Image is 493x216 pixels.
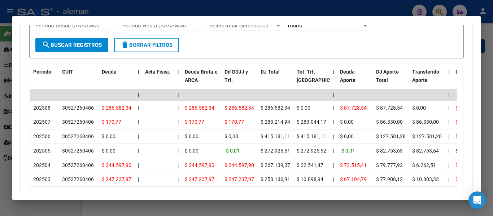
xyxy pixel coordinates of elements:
datatable-header-cell: Deuda [99,64,135,96]
span: | [138,133,139,139]
span: | [333,133,334,139]
span: $ 247.237,97 [224,176,254,182]
span: | [138,162,139,168]
span: $ 283.214,94 [261,119,290,125]
span: $ 254.548,35 [261,191,290,197]
span: $ 127.581,28 [412,133,442,139]
span: | [333,162,334,168]
span: | [448,162,449,168]
span: $ 77.908,12 [376,176,403,182]
button: Borrar Filtros [114,38,179,52]
span: | [448,69,450,75]
span: $ 247.237,97 [102,176,131,182]
span: -$ 0,01 [224,148,240,154]
span: $ 176.603,30 [455,191,485,197]
span: | [138,176,139,182]
span: $ 22.541,47 [297,162,323,168]
span: | [178,133,179,139]
span: $ 6.262,51 [412,162,436,168]
span: $ 79.777,92 [376,162,403,168]
span: | [333,148,334,154]
span: Dif DDJJ y Trf. [224,69,248,83]
div: 30527260406 [62,104,94,112]
span: Deuda [102,69,117,75]
span: | [333,191,334,197]
span: $ 8.606,05 [412,191,436,197]
span: $ 82.753,63 [376,148,403,154]
datatable-header-cell: Deuda Aporte [337,64,373,96]
div: 30527260406 [62,161,94,169]
span: | [333,92,334,98]
span: $ 86.330,00 [412,119,439,125]
span: $ 0,00 [340,119,354,125]
span: Acta Fisca. [145,69,170,75]
div: 30527260406 [62,190,94,198]
span: | [178,148,179,154]
div: Open Intercom Messenger [468,191,486,209]
span: | [178,119,179,125]
div: 30527260406 [62,118,94,126]
span: $ 286.582,34 [185,105,214,111]
span: Buscar Registros [42,42,102,48]
span: $ 10.803,33 [412,176,439,182]
datatable-header-cell: | [445,64,453,96]
span: $ 170,77 [185,119,204,125]
span: | [178,191,179,197]
span: $ 10.898,94 [297,176,323,182]
span: $ 244.220,83 [224,191,254,197]
span: | [138,92,139,98]
span: $ 0,00 [185,133,198,139]
datatable-header-cell: Acta Fisca. [142,64,175,96]
mat-icon: delete [121,40,129,49]
span: Período [33,69,51,75]
span: 202507 [33,119,51,125]
span: | [178,176,179,182]
span: $ 267.139,37 [261,162,290,168]
span: Transferido Aporte [412,69,439,83]
datatable-header-cell: DJ Total [258,64,294,96]
span: 202505 [33,148,51,154]
span: $ 286.582,34 [261,105,290,111]
span: $ 247.237,97 [185,176,214,182]
span: $ 170,77 [224,119,244,125]
span: $ 73.515,41 [340,162,367,168]
span: | [178,69,179,75]
datatable-header-cell: Dif DDJJ y Trf. [222,64,258,96]
span: $ 272.925,52 [297,148,326,154]
span: $ 171.082,49 [455,162,485,168]
span: 202503 [33,176,51,182]
span: $ 244.220,83 [185,191,214,197]
datatable-header-cell: | [135,64,142,96]
span: DJ Total [261,69,280,75]
span: $ 170,77 [455,119,475,125]
span: | [448,92,450,98]
span: $ 76.223,58 [376,191,403,197]
span: $ 170,77 [102,119,121,125]
span: Deuda Contr. [455,69,485,75]
span: $ 180.133,18 [455,176,485,182]
span: | [138,191,139,197]
span: $ 82.753,64 [412,148,439,154]
span: 202502 [33,191,51,197]
span: $ 127.581,28 [376,133,406,139]
span: $ 86.330,00 [376,119,403,125]
span: Seleccionar Gerenciador [209,22,275,29]
div: 30527260406 [62,175,94,184]
span: | [448,176,449,182]
span: | [333,69,334,75]
span: | [333,105,334,111]
span: | [178,92,179,98]
span: $ 0,00 [340,133,354,139]
span: $ 0,00 [185,148,198,154]
span: $ 198.853,79 [455,105,485,111]
span: $ 272.925,51 [261,148,290,154]
datatable-header-cell: | [330,64,337,96]
span: $ 244.220,83 [102,191,131,197]
span: | [448,105,449,111]
span: | [448,119,449,125]
span: | [138,119,139,125]
span: | [138,69,139,75]
span: $ 244.597,90 [224,162,254,168]
span: $ 283.044,17 [297,119,326,125]
button: Buscar Registros [35,38,108,52]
